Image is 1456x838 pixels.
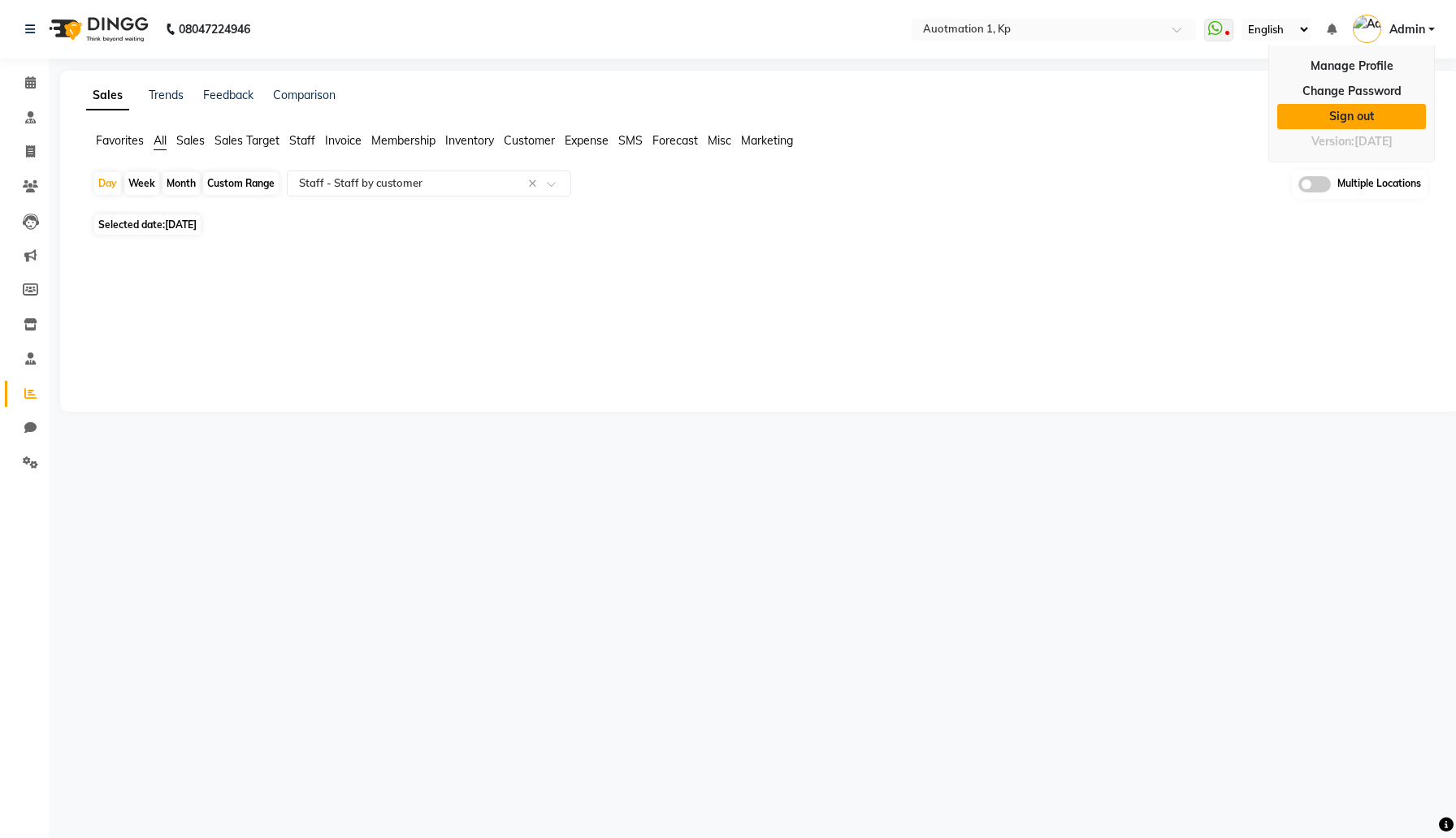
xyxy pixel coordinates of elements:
span: Inventory [445,133,494,148]
a: Feedback [203,88,253,102]
span: Sales Target [214,133,279,148]
span: Admin [1389,21,1425,38]
a: Comparison [273,88,336,102]
span: Multiple Locations [1337,176,1421,192]
span: Favorites [96,133,144,148]
div: Custom Range [203,172,279,195]
span: Sales [176,133,205,148]
a: Trends [149,88,184,102]
b: 08047224946 [179,6,250,52]
span: Staff [289,133,315,148]
div: Month [162,172,200,195]
span: Customer [504,133,555,148]
img: Admin [1353,15,1381,43]
div: Week [124,172,159,195]
span: All [154,133,167,148]
div: Version:[DATE] [1277,130,1426,153]
span: Selected date: [94,214,201,235]
a: Sign out [1277,104,1426,129]
span: [DATE] [165,218,197,231]
span: Forecast [652,133,698,148]
a: Manage Profile [1277,54,1426,79]
span: Marketing [741,133,793,148]
a: Sales [86,81,129,110]
span: Expense [565,133,609,148]
a: Change Password [1277,79,1426,104]
img: logo [41,6,153,52]
span: Invoice [325,133,362,148]
span: SMS [618,133,643,148]
div: Day [94,172,121,195]
span: Clear all [528,175,542,192]
span: Misc [708,133,731,148]
span: Membership [371,133,435,148]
